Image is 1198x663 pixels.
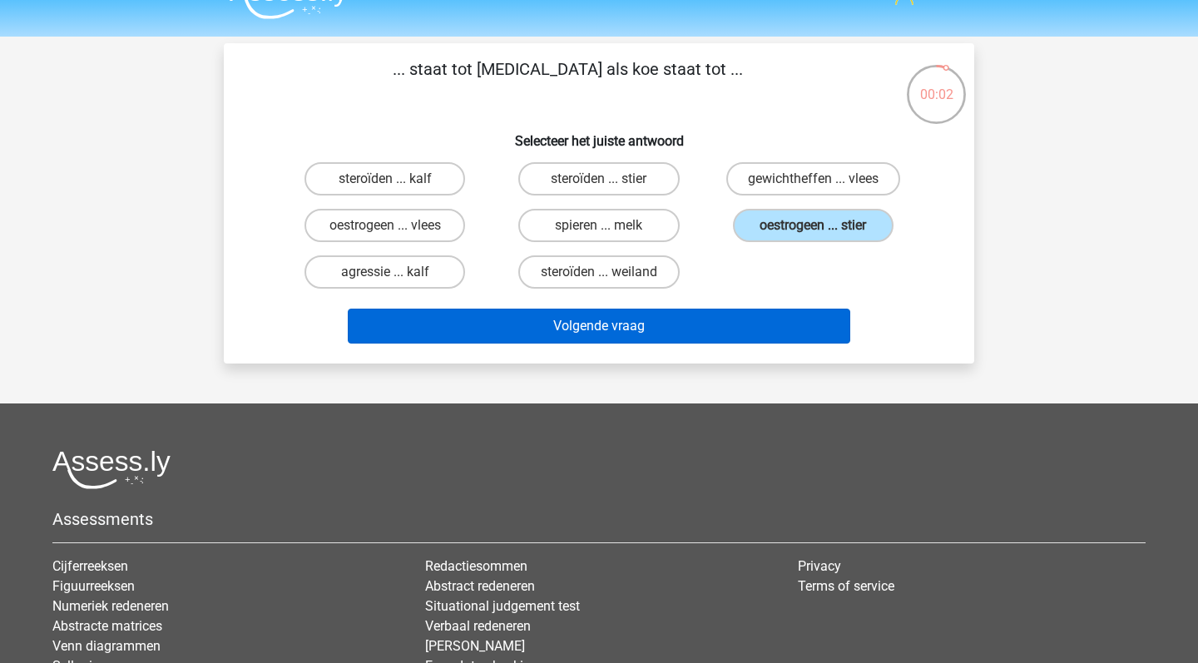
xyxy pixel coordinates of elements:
[425,638,525,654] a: [PERSON_NAME]
[52,618,162,634] a: Abstracte matrices
[52,578,135,594] a: Figuurreeksen
[348,309,851,344] button: Volgende vraag
[52,558,128,574] a: Cijferreeksen
[250,57,885,106] p: ... staat tot [MEDICAL_DATA] als koe staat tot ...
[52,450,171,489] img: Assessly logo
[304,162,465,195] label: steroïden ... kalf
[518,162,679,195] label: steroïden ... stier
[518,209,679,242] label: spieren ... melk
[518,255,679,289] label: steroïden ... weiland
[52,638,161,654] a: Venn diagrammen
[425,618,531,634] a: Verbaal redeneren
[425,558,527,574] a: Redactiesommen
[52,598,169,614] a: Numeriek redeneren
[726,162,900,195] label: gewichtheffen ... vlees
[52,509,1146,529] h5: Assessments
[798,578,894,594] a: Terms of service
[304,255,465,289] label: agressie ... kalf
[425,598,580,614] a: Situational judgement test
[250,120,948,149] h6: Selecteer het juiste antwoord
[733,209,894,242] label: oestrogeen ... stier
[905,63,968,105] div: 00:02
[425,578,535,594] a: Abstract redeneren
[798,558,841,574] a: Privacy
[304,209,465,242] label: oestrogeen ... vlees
